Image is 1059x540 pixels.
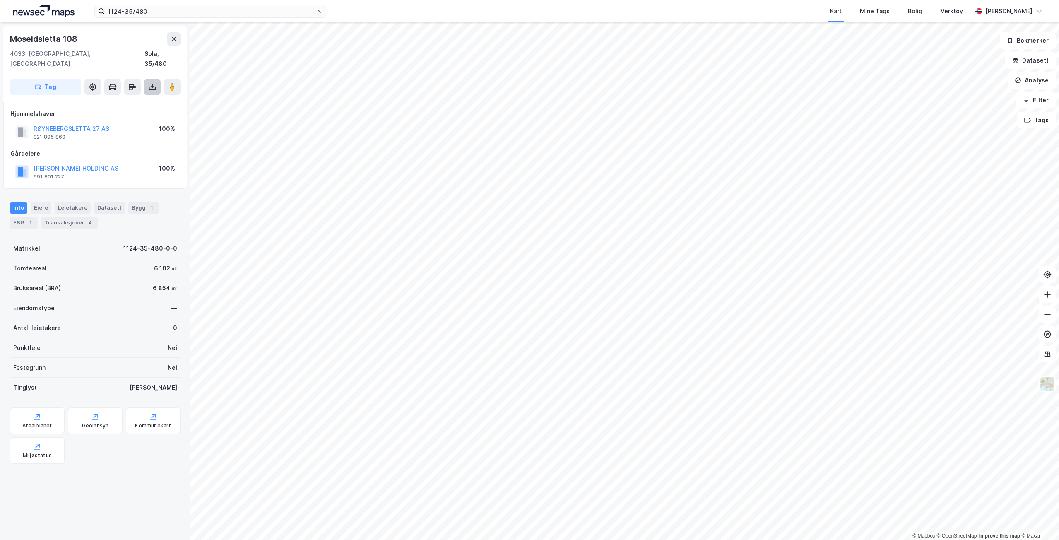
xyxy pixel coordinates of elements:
[105,5,316,17] input: Søk på adresse, matrikkel, gårdeiere, leietakere eller personer
[985,6,1033,16] div: [PERSON_NAME]
[13,323,61,333] div: Antall leietakere
[13,263,46,273] div: Tomteareal
[830,6,842,16] div: Kart
[23,452,52,459] div: Miljøstatus
[135,422,171,429] div: Kommunekart
[13,363,46,373] div: Festegrunn
[168,343,177,353] div: Nei
[34,134,65,140] div: 921 895 860
[10,79,81,95] button: Tag
[979,533,1020,539] a: Improve this map
[1000,32,1056,49] button: Bokmerker
[908,6,922,16] div: Bolig
[937,533,977,539] a: OpenStreetMap
[31,202,51,214] div: Eiere
[10,49,144,69] div: 4033, [GEOGRAPHIC_DATA], [GEOGRAPHIC_DATA]
[94,202,125,214] div: Datasett
[13,243,40,253] div: Matrikkel
[173,323,177,333] div: 0
[10,149,180,159] div: Gårdeiere
[26,219,34,227] div: 1
[41,217,98,229] div: Transaksjoner
[13,303,55,313] div: Eiendomstype
[153,283,177,293] div: 6 854 ㎡
[941,6,963,16] div: Verktøy
[34,174,64,180] div: 991 801 227
[168,363,177,373] div: Nei
[1040,376,1055,392] img: Z
[912,533,935,539] a: Mapbox
[159,124,175,134] div: 100%
[123,243,177,253] div: 1124-35-480-0-0
[13,283,61,293] div: Bruksareal (BRA)
[1008,72,1056,89] button: Analyse
[147,204,156,212] div: 1
[55,202,91,214] div: Leietakere
[10,32,79,46] div: Moseidsletta 108
[10,217,38,229] div: ESG
[171,303,177,313] div: —
[128,202,159,214] div: Bygg
[860,6,890,16] div: Mine Tags
[82,422,109,429] div: Geoinnsyn
[130,383,177,393] div: [PERSON_NAME]
[22,422,52,429] div: Arealplaner
[13,5,75,17] img: logo.a4113a55bc3d86da70a041830d287a7e.svg
[1017,112,1056,128] button: Tags
[10,202,27,214] div: Info
[1016,92,1056,108] button: Filter
[159,164,175,174] div: 100%
[1005,52,1056,69] button: Datasett
[13,383,37,393] div: Tinglyst
[144,49,181,69] div: Sola, 35/480
[86,219,94,227] div: 4
[154,263,177,273] div: 6 102 ㎡
[1018,500,1059,540] iframe: Chat Widget
[13,343,41,353] div: Punktleie
[10,109,180,119] div: Hjemmelshaver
